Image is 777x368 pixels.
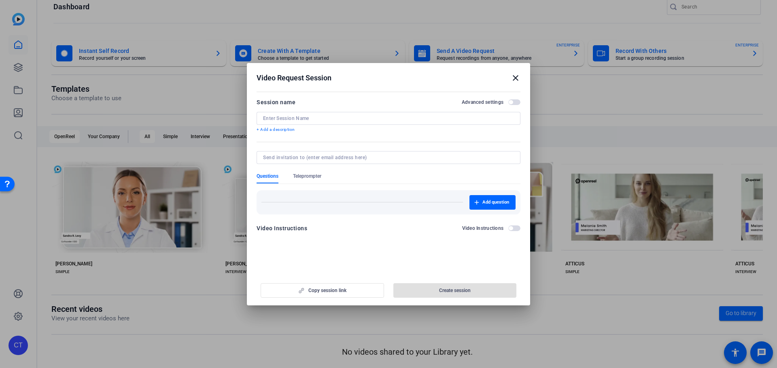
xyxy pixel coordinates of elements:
[511,73,520,83] mat-icon: close
[462,225,504,231] h2: Video Instructions
[263,154,511,161] input: Send invitation to (enter email address here)
[257,126,520,133] p: + Add a description
[257,173,278,179] span: Questions
[469,195,516,210] button: Add question
[257,97,295,107] div: Session name
[462,99,503,105] h2: Advanced settings
[263,115,514,122] input: Enter Session Name
[257,223,307,233] div: Video Instructions
[257,73,520,83] div: Video Request Session
[482,199,509,206] span: Add question
[293,173,321,179] span: Teleprompter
